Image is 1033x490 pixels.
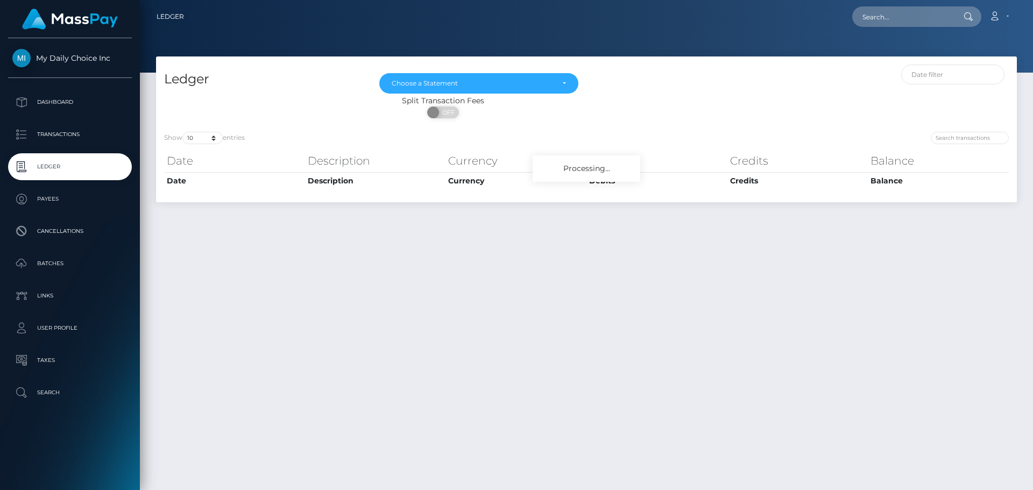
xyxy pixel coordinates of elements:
[305,172,446,189] th: Description
[727,172,868,189] th: Credits
[533,155,640,182] div: Processing...
[182,132,223,144] select: Showentries
[8,379,132,406] a: Search
[8,347,132,374] a: Taxes
[164,172,305,189] th: Date
[12,255,128,272] p: Batches
[445,150,586,172] th: Currency
[901,65,1005,84] input: Date filter
[8,53,132,63] span: My Daily Choice Inc
[12,94,128,110] p: Dashboard
[22,9,118,30] img: MassPay Logo
[164,150,305,172] th: Date
[164,70,363,89] h4: Ledger
[868,150,1009,172] th: Balance
[8,250,132,277] a: Batches
[8,121,132,148] a: Transactions
[586,172,727,189] th: Debits
[445,172,586,189] th: Currency
[433,106,460,118] span: OFF
[12,126,128,143] p: Transactions
[8,89,132,116] a: Dashboard
[164,132,245,144] label: Show entries
[12,159,128,175] p: Ledger
[852,6,953,27] input: Search...
[931,132,1009,144] input: Search transactions
[157,5,184,28] a: Ledger
[8,315,132,342] a: User Profile
[12,320,128,336] p: User Profile
[379,73,578,94] button: Choose a Statement
[12,223,128,239] p: Cancellations
[305,150,446,172] th: Description
[392,79,554,88] div: Choose a Statement
[12,385,128,401] p: Search
[12,288,128,304] p: Links
[12,352,128,368] p: Taxes
[8,282,132,309] a: Links
[12,191,128,207] p: Payees
[8,186,132,212] a: Payees
[156,95,730,106] div: Split Transaction Fees
[8,218,132,245] a: Cancellations
[8,153,132,180] a: Ledger
[12,49,31,67] img: My Daily Choice Inc
[586,150,727,172] th: Debits
[868,172,1009,189] th: Balance
[727,150,868,172] th: Credits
